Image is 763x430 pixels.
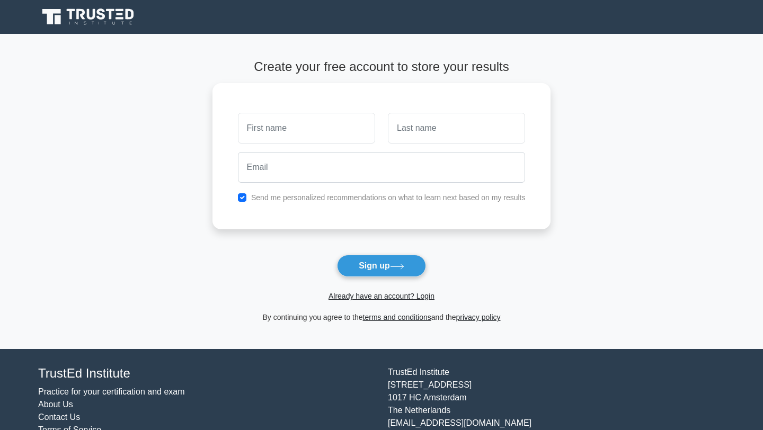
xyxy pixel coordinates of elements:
label: Send me personalized recommendations on what to learn next based on my results [251,193,526,202]
button: Sign up [337,255,426,277]
a: Practice for your certification and exam [38,387,185,396]
div: By continuing you agree to the and the [206,311,557,324]
input: Email [238,152,526,183]
a: terms and conditions [363,313,431,321]
input: Last name [388,113,525,144]
h4: TrustEd Institute [38,366,375,381]
input: First name [238,113,375,144]
a: privacy policy [456,313,501,321]
h4: Create your free account to store your results [212,59,551,75]
a: Already have an account? Login [329,292,434,300]
a: About Us [38,400,73,409]
a: Contact Us [38,413,80,422]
